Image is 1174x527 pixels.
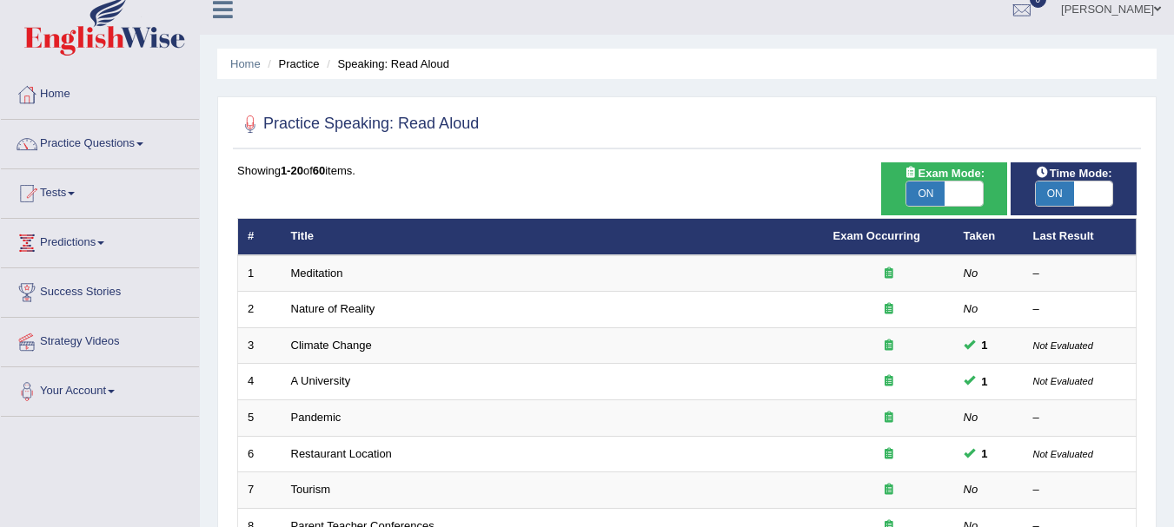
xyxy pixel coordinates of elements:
em: No [964,483,978,496]
a: Strategy Videos [1,318,199,361]
div: Exam occurring question [833,373,945,390]
div: Exam occurring question [833,446,945,463]
a: Home [230,57,261,70]
span: ON [1036,181,1074,206]
b: 60 [313,164,325,177]
a: Home [1,70,199,114]
a: Your Account [1,367,199,411]
span: Time Mode: [1029,164,1119,182]
th: # [238,219,282,255]
small: Not Evaluated [1033,340,1093,351]
span: You can still take this question [975,336,995,354]
small: Not Evaluated [1033,449,1093,459]
div: Exam occurring question [833,410,945,426]
span: Exam Mode: [897,164,991,182]
li: Practice [263,56,319,72]
div: – [1033,410,1127,426]
a: Practice Questions [1,120,199,163]
td: 6 [238,436,282,472]
div: Exam occurring question [833,482,945,498]
a: Restaurant Location [291,447,392,460]
th: Taken [954,219,1024,255]
th: Last Result [1024,219,1137,255]
a: Tests [1,169,199,213]
div: – [1033,266,1127,282]
span: ON [906,181,945,206]
div: Show exams occurring in exams [881,162,1007,215]
b: 1-20 [281,164,303,177]
em: No [964,302,978,315]
span: You can still take this question [975,372,995,391]
a: Tourism [291,483,331,496]
div: Exam occurring question [833,301,945,318]
td: 7 [238,472,282,509]
div: Exam occurring question [833,266,945,282]
td: 4 [238,364,282,400]
div: Exam occurring question [833,338,945,354]
em: No [964,267,978,280]
a: Success Stories [1,268,199,312]
h2: Practice Speaking: Read Aloud [237,111,479,137]
a: Predictions [1,219,199,262]
li: Speaking: Read Aloud [322,56,449,72]
em: No [964,411,978,424]
a: Nature of Reality [291,302,375,315]
small: Not Evaluated [1033,376,1093,386]
td: 3 [238,327,282,364]
div: – [1033,482,1127,498]
td: 5 [238,400,282,437]
a: Meditation [291,267,343,280]
a: A University [291,374,351,387]
span: You can still take this question [975,445,995,463]
th: Title [282,219,824,255]
div: – [1033,301,1127,318]
div: Showing of items. [237,162,1137,179]
a: Pandemic [291,411,342,424]
td: 1 [238,255,282,292]
td: 2 [238,292,282,328]
a: Exam Occurring [833,229,920,242]
a: Climate Change [291,339,372,352]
